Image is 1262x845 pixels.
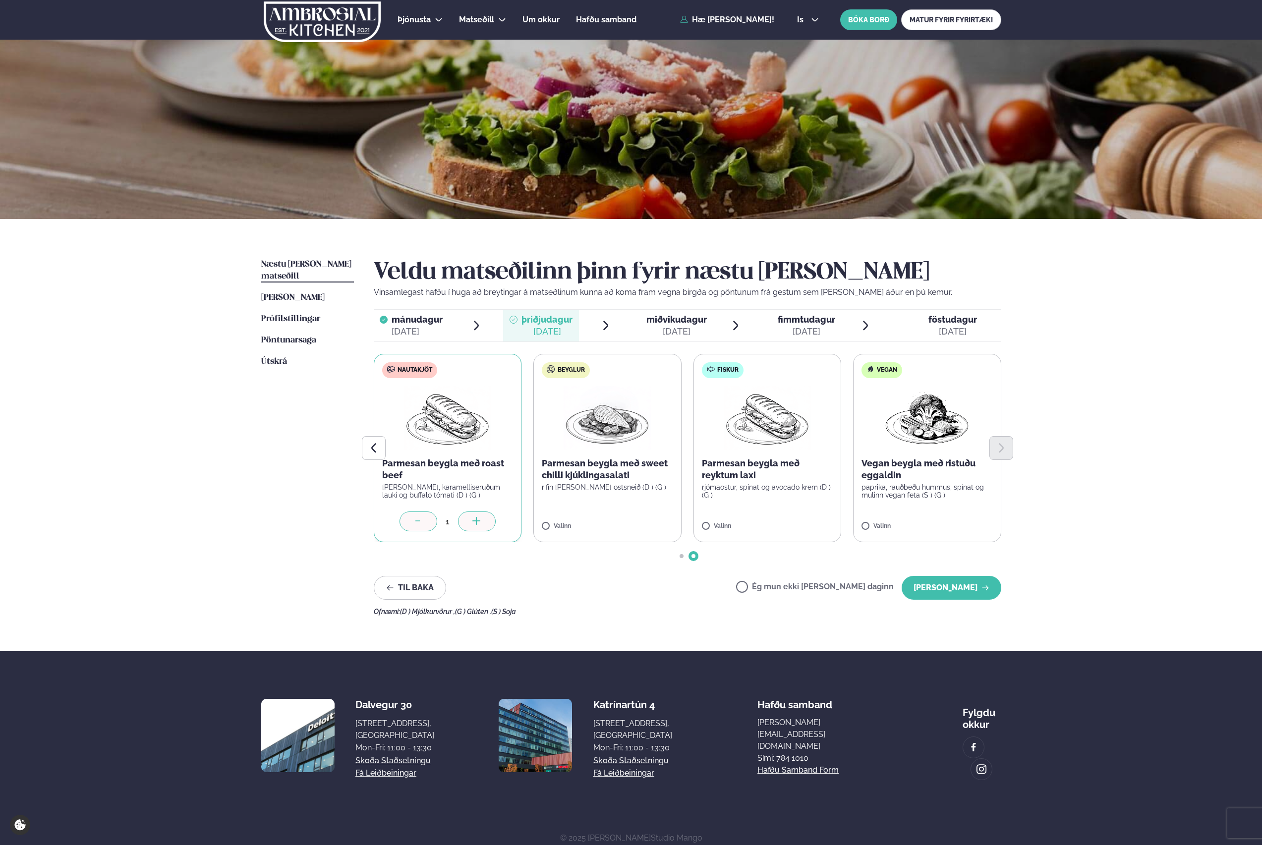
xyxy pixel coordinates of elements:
a: Hafðu samband form [757,764,839,776]
button: [PERSON_NAME] [902,576,1001,600]
span: fimmtudagur [778,314,835,325]
div: [STREET_ADDRESS], [GEOGRAPHIC_DATA] [593,718,672,741]
span: Nautakjöt [398,366,432,374]
a: Hæ [PERSON_NAME]! [680,15,774,24]
p: Vegan beygla með ristuðu eggaldin [861,457,993,481]
a: Útskrá [261,356,287,368]
span: Hafðu samband [576,15,636,24]
span: Prófílstillingar [261,315,320,323]
img: Vegan.svg [866,365,874,373]
img: image alt [499,699,572,772]
span: Go to slide 2 [691,554,695,558]
span: Útskrá [261,357,287,366]
a: Hafðu samband [576,14,636,26]
span: (S ) Soja [491,608,516,616]
span: Hafðu samband [757,691,832,711]
a: Fá leiðbeiningar [593,767,654,779]
p: paprika, rauðbeðu hummus, spínat og mulinn vegan feta (S ) (G ) [861,483,993,499]
img: image alt [976,764,987,775]
span: Beyglur [558,366,585,374]
a: [PERSON_NAME][EMAIL_ADDRESS][DOMAIN_NAME] [757,717,877,752]
div: Mon-Fri: 11:00 - 13:30 [593,742,672,754]
span: (D ) Mjólkurvörur , [400,608,455,616]
a: Fá leiðbeiningar [355,767,416,779]
p: [PERSON_NAME], karamelliseruðum lauki og buffalo tómati (D ) (G ) [382,483,514,499]
img: Chicken-breast.png [564,386,651,450]
div: Ofnæmi: [374,608,1001,616]
button: BÓKA BORÐ [840,9,897,30]
span: miðvikudagur [646,314,707,325]
img: Vegan.png [883,386,971,450]
button: Til baka [374,576,446,600]
div: [DATE] [521,326,573,338]
a: [PERSON_NAME] [261,292,325,304]
a: Cookie settings [10,815,30,835]
p: Parmesan beygla með sweet chilli kjúklingasalati [542,457,673,481]
span: mánudagur [392,314,443,325]
a: Skoða staðsetningu [355,755,431,767]
span: [PERSON_NAME] [261,293,325,302]
span: Go to slide 1 [680,554,684,558]
a: Pöntunarsaga [261,335,316,346]
span: föstudagur [928,314,977,325]
img: logo [263,1,382,42]
img: image alt [261,699,335,772]
span: © 2025 [PERSON_NAME] [560,833,702,843]
a: Um okkur [522,14,560,26]
p: Parmesan beygla með roast beef [382,457,514,481]
a: MATUR FYRIR FYRIRTÆKI [901,9,1001,30]
img: bagle-new-16px.svg [547,365,555,373]
p: rjómaostur, spínat og avocado krem (D ) (G ) [702,483,833,499]
img: Panini.png [724,386,811,450]
div: Mon-Fri: 11:00 - 13:30 [355,742,434,754]
span: Næstu [PERSON_NAME] matseðill [261,260,351,281]
span: Þjónusta [398,15,431,24]
p: rifin [PERSON_NAME] ostsneið (D ) (G ) [542,483,673,491]
div: [DATE] [392,326,443,338]
span: Vegan [877,366,897,374]
div: [DATE] [778,326,835,338]
p: Parmesan beygla með reyktum laxi [702,457,833,481]
a: Prófílstillingar [261,313,320,325]
a: Þjónusta [398,14,431,26]
img: beef.svg [387,365,395,373]
span: is [797,16,806,24]
div: Fylgdu okkur [963,699,1001,731]
a: Næstu [PERSON_NAME] matseðill [261,259,354,282]
div: [DATE] [928,326,977,338]
button: is [789,16,826,24]
div: [STREET_ADDRESS], [GEOGRAPHIC_DATA] [355,718,434,741]
span: Matseðill [459,15,494,24]
button: Next slide [989,436,1013,460]
span: (G ) Glúten , [455,608,491,616]
span: Pöntunarsaga [261,336,316,344]
button: Previous slide [362,436,386,460]
p: Vinsamlegast hafðu í huga að breytingar á matseðlinum kunna að koma fram vegna birgða og pöntunum... [374,286,1001,298]
span: Fiskur [717,366,739,374]
span: þriðjudagur [521,314,573,325]
div: [DATE] [646,326,707,338]
img: image alt [968,742,979,753]
a: image alt [963,737,984,758]
p: Sími: 784 1010 [757,752,877,764]
a: image alt [971,759,992,780]
img: Panini.png [404,386,491,450]
h2: Veldu matseðilinn þinn fyrir næstu [PERSON_NAME] [374,259,1001,286]
div: 1 [437,516,458,527]
img: fish.svg [707,365,715,373]
div: Dalvegur 30 [355,699,434,711]
a: Skoða staðsetningu [593,755,669,767]
a: Studio Mango [651,833,702,843]
span: Um okkur [522,15,560,24]
div: Katrínartún 4 [593,699,672,711]
a: Matseðill [459,14,494,26]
